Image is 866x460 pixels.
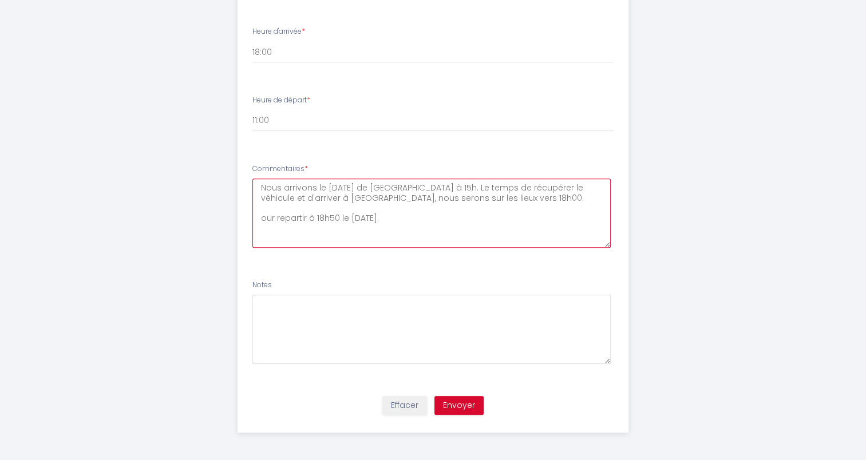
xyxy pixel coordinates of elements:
label: Heure d'arrivée [252,26,305,37]
button: Effacer [382,396,427,415]
label: Commentaires [252,164,308,175]
label: Heure de départ [252,95,310,106]
label: Notes [252,280,272,291]
button: Envoyer [434,396,484,415]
